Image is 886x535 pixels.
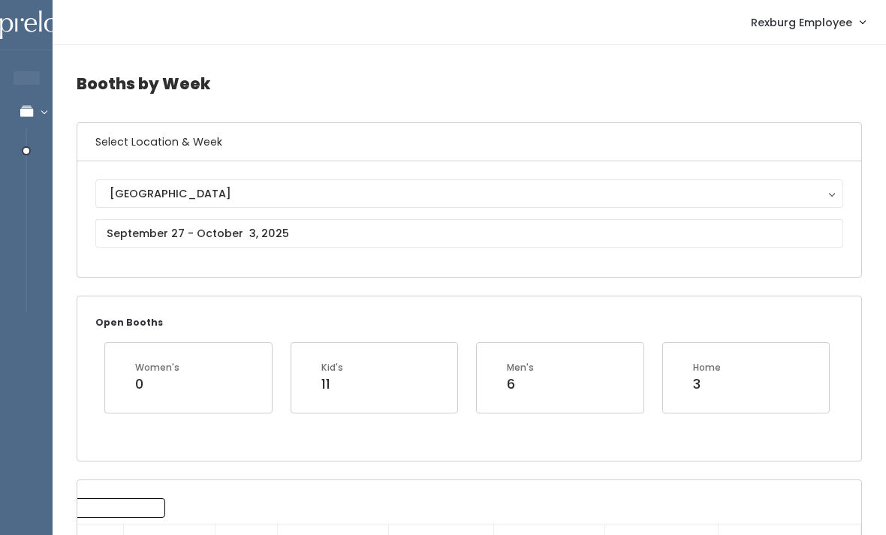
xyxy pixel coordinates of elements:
[321,374,343,394] div: 11
[135,374,179,394] div: 0
[95,316,163,329] small: Open Booths
[736,6,880,38] a: Rexburg Employee
[693,361,721,374] div: Home
[507,361,534,374] div: Men's
[507,374,534,394] div: 6
[135,361,179,374] div: Women's
[693,374,721,394] div: 3
[77,63,862,104] h4: Booths by Week
[110,185,829,202] div: [GEOGRAPHIC_DATA]
[321,361,343,374] div: Kid's
[77,123,861,161] h6: Select Location & Week
[751,14,852,31] span: Rexburg Employee
[95,179,843,208] button: [GEOGRAPHIC_DATA]
[95,219,843,248] input: September 27 - October 3, 2025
